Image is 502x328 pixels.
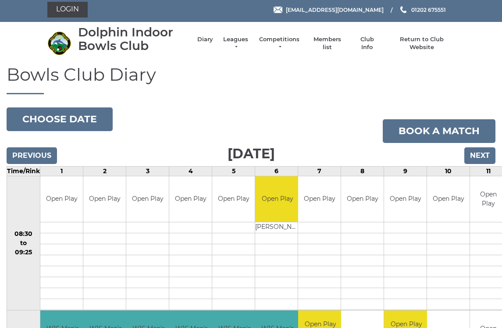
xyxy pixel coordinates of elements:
td: Open Play [40,176,83,222]
a: Diary [197,36,213,43]
td: Open Play [298,176,341,222]
input: Next [464,147,495,164]
td: Open Play [83,176,126,222]
img: Dolphin Indoor Bowls Club [47,31,71,55]
a: Return to Club Website [388,36,455,51]
a: Login [47,2,88,18]
td: 3 [126,166,169,176]
td: 6 [255,166,298,176]
td: 08:30 to 09:25 [7,176,40,310]
td: Open Play [169,176,212,222]
a: Club Info [354,36,380,51]
div: Dolphin Indoor Bowls Club [78,25,189,53]
img: Email [274,7,282,13]
a: Competitions [258,36,300,51]
td: Time/Rink [7,166,40,176]
a: Book a match [383,119,495,143]
td: 1 [40,166,83,176]
td: 10 [427,166,470,176]
a: Email [EMAIL_ADDRESS][DOMAIN_NAME] [274,6,384,14]
h1: Bowls Club Diary [7,65,495,94]
a: Leagues [222,36,249,51]
td: 4 [169,166,212,176]
input: Previous [7,147,57,164]
td: 5 [212,166,255,176]
td: Open Play [341,176,384,222]
td: 8 [341,166,384,176]
td: Open Play [255,176,299,222]
span: 01202 675551 [411,6,446,13]
td: Open Play [126,176,169,222]
td: 7 [298,166,341,176]
a: Phone us 01202 675551 [399,6,446,14]
td: Open Play [212,176,255,222]
td: Open Play [384,176,427,222]
td: Open Play [427,176,470,222]
a: Members list [309,36,345,51]
button: Choose date [7,107,113,131]
td: [PERSON_NAME] [255,222,299,233]
img: Phone us [400,6,406,13]
td: 9 [384,166,427,176]
td: 2 [83,166,126,176]
span: [EMAIL_ADDRESS][DOMAIN_NAME] [286,6,384,13]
